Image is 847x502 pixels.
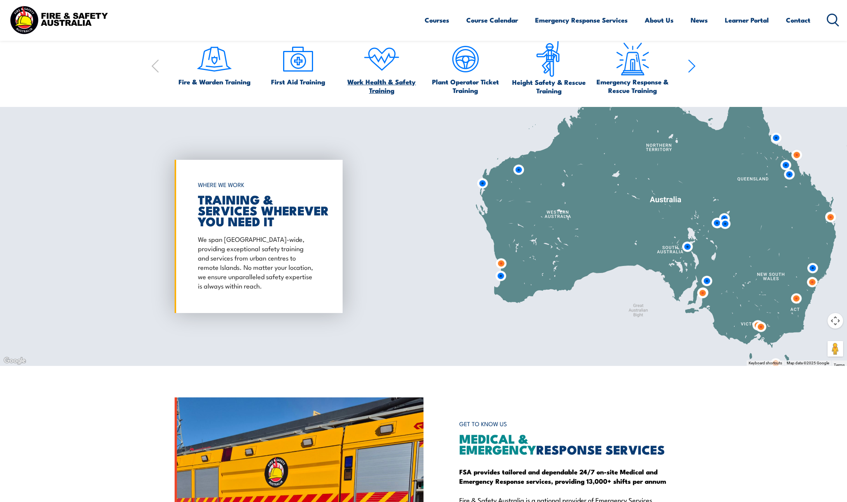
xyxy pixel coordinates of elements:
span: Map data ©2025 Google [787,361,829,365]
span: Height Safety & Rescue Training [511,78,587,95]
span: Work Health & Safety Training [343,77,420,94]
button: Drag Pegman onto the map to open Street View [828,341,843,357]
a: Height Safety & Rescue Training [511,41,587,95]
a: Course Calendar [466,10,518,30]
h2: RESPONSE SERVICES [459,433,672,455]
a: Emergency Response & Rescue Training [595,41,671,94]
strong: FSA provides tailored and dependable 24/7 on-site Medical and Emergency Response services, provid... [459,467,666,486]
button: Map camera controls [828,313,843,329]
span: Plant Operator Ticket Training [427,77,503,94]
a: Work Health & Safety Training [343,41,420,94]
a: News [691,10,708,30]
img: icon-1 [196,41,233,77]
a: Open this area in Google Maps (opens a new window) [2,356,28,366]
a: Terms [834,363,845,367]
button: Keyboard shortcuts [749,360,782,366]
a: First Aid Training [271,41,325,86]
a: Emergency Response Services [535,10,628,30]
img: Google [2,356,28,366]
a: Contact [786,10,810,30]
h2: TRAINING & SERVICES WHEREVER YOU NEED IT [198,194,315,226]
span: First Aid Training [271,77,325,86]
a: About Us [645,10,674,30]
img: icon-6 [531,41,567,78]
p: We span [GEOGRAPHIC_DATA]-wide, providing exceptional safety training and services from urban cen... [198,234,315,290]
img: icon-2 [280,41,316,77]
span: Emergency Response & Rescue Training [595,77,671,94]
a: Fire & Warden Training [178,41,250,86]
img: icon-5 [447,41,484,77]
span: Fire & Warden Training [178,77,250,86]
h6: WHERE WE WORK [198,178,315,192]
a: Courses [425,10,449,30]
img: icon-4 [363,41,400,77]
span: MEDICAL & EMERGENCY [459,429,536,459]
a: Learner Portal [725,10,769,30]
a: Plant Operator Ticket Training [427,41,503,94]
img: Emergency Response Icon [614,41,651,77]
h6: GET TO KNOW US [459,417,672,431]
